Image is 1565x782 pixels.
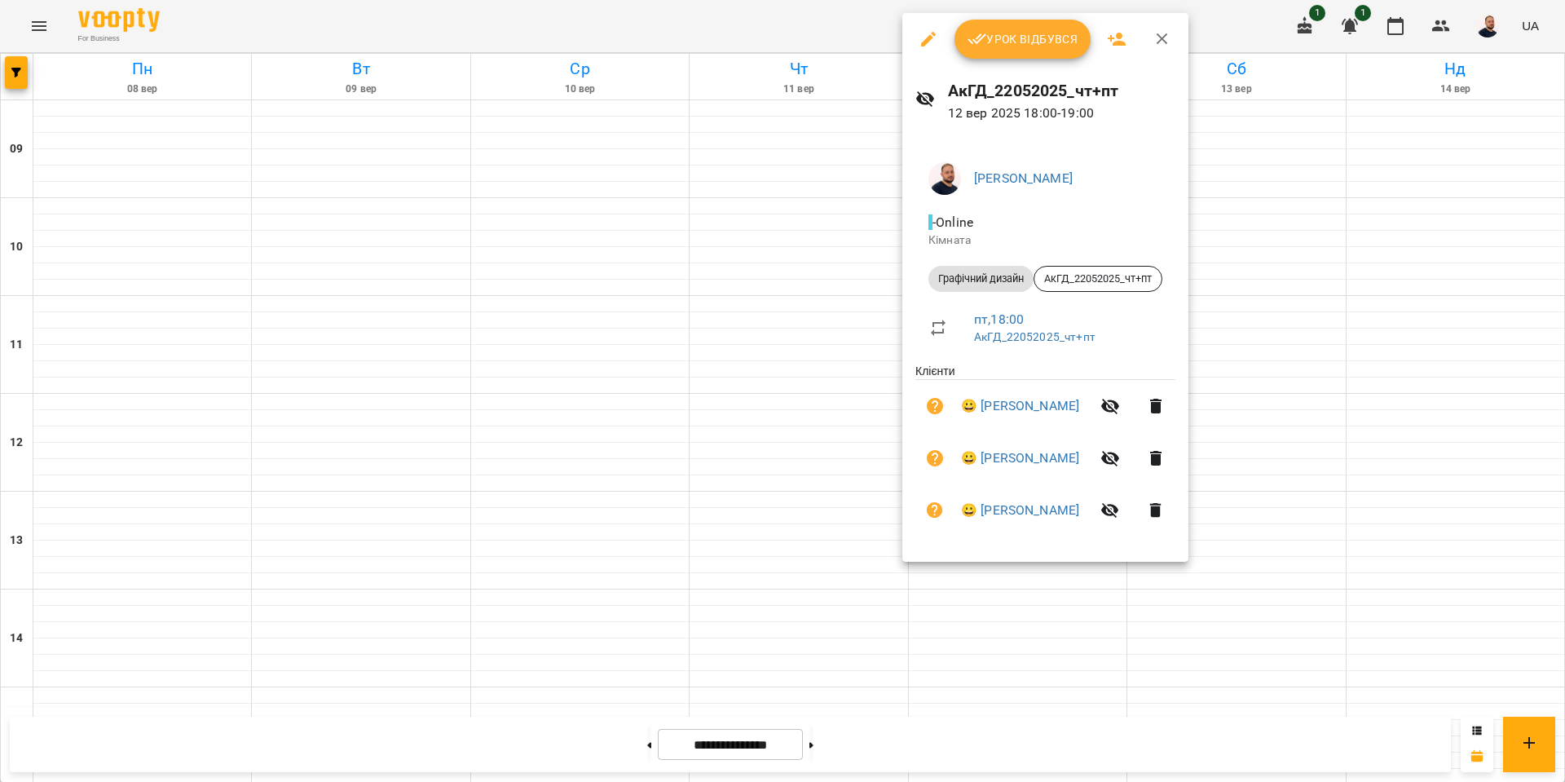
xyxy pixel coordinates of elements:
[948,104,1175,123] p: 12 вер 2025 18:00 - 19:00
[954,20,1091,59] button: Урок відбувся
[961,448,1079,468] a: 😀 [PERSON_NAME]
[961,396,1079,416] a: 😀 [PERSON_NAME]
[915,491,954,530] button: Візит ще не сплачено. Додати оплату?
[974,311,1024,327] a: пт , 18:00
[1034,266,1162,292] div: АкГД_22052025_чт+пт
[1034,272,1162,286] span: АкГД_22052025_чт+пт
[915,363,1175,542] ul: Клієнти
[928,232,1162,249] p: Кімната
[928,214,976,230] span: - Online
[928,272,1034,286] span: Графічний дизайн
[928,162,961,195] img: 662c1bcbc34507c6cb80b5d02860cf9e.png
[974,170,1073,186] a: [PERSON_NAME]
[961,501,1079,520] a: 😀 [PERSON_NAME]
[915,387,954,426] button: Візит ще не сплачено. Додати оплату?
[915,439,954,478] button: Візит ще не сплачено. Додати оплату?
[948,78,1175,104] h6: АкГД_22052025_чт+пт
[974,330,1095,343] a: АкГД_22052025_чт+пт
[968,29,1078,49] span: Урок відбувся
